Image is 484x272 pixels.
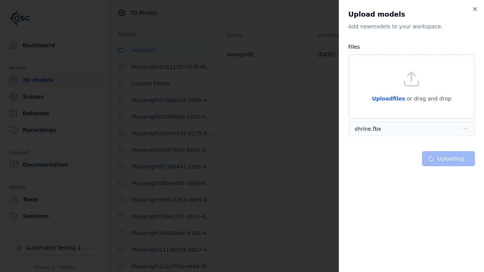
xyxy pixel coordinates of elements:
p: Add new model s to your workspace. [348,23,475,30]
span: Upload files [372,96,405,102]
label: Files [348,44,360,50]
h2: Upload models [348,9,475,20]
div: shrine.fbx [355,125,381,133]
p: or drag and drop [405,94,451,103]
